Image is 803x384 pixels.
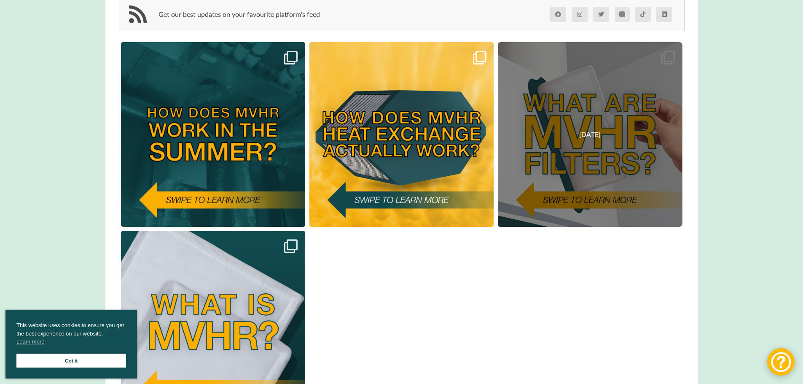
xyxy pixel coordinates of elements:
[498,42,682,226] a: [DATE]
[5,310,137,379] div: cookieconsent
[16,354,126,368] a: Got it cookie
[579,130,601,138] span: [DATE]
[16,321,126,348] span: This website uses cookies to ensure you get the best experience on our website.
[16,338,44,346] a: cookies - Learn more
[309,42,494,226] img: How Does MVHR Heat Exchange Actually Work?
[158,10,320,19] p: Get our best updates on your favourite platform's feed
[121,42,305,226] img: How Does MVHR Work In Summer?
